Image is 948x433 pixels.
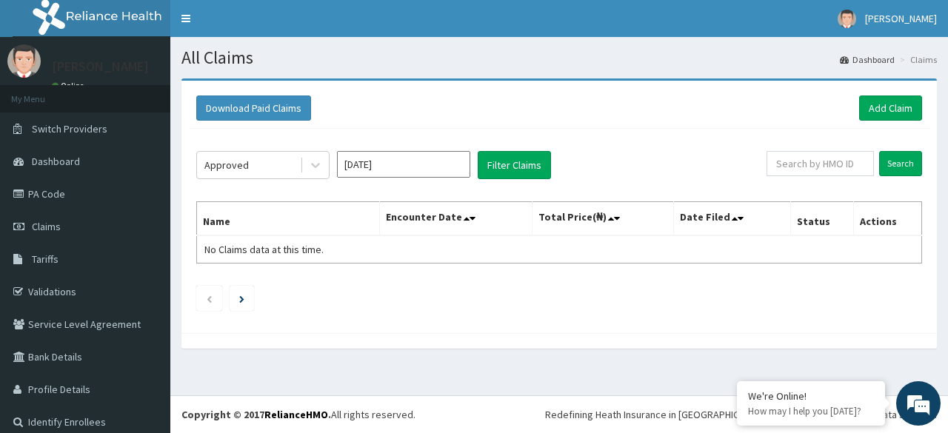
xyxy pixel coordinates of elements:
th: Encounter Date [379,202,532,236]
a: Online [52,81,87,91]
div: We're Online! [748,389,874,403]
th: Status [790,202,853,236]
a: Next page [239,292,244,305]
button: Filter Claims [478,151,551,179]
th: Date Filed [673,202,790,236]
th: Name [197,202,380,236]
a: Previous page [206,292,213,305]
input: Search by HMO ID [767,151,874,176]
span: Claims [32,220,61,233]
img: User Image [7,44,41,78]
th: Total Price(₦) [532,202,673,236]
li: Claims [896,53,937,66]
input: Search [879,151,922,176]
span: Tariffs [32,252,59,266]
span: [PERSON_NAME] [865,12,937,25]
p: [PERSON_NAME] [52,60,149,73]
a: RelianceHMO [264,408,328,421]
input: Select Month and Year [337,151,470,178]
button: Download Paid Claims [196,95,311,121]
span: No Claims data at this time. [204,243,324,256]
h1: All Claims [181,48,937,67]
a: Dashboard [840,53,895,66]
span: Switch Providers [32,122,107,135]
th: Actions [853,202,921,236]
strong: Copyright © 2017 . [181,408,331,421]
div: Redefining Heath Insurance in [GEOGRAPHIC_DATA] using Telemedicine and Data Science! [545,407,937,422]
a: Add Claim [859,95,922,121]
p: How may I help you today? [748,405,874,417]
img: User Image [838,10,856,28]
span: Dashboard [32,155,80,168]
footer: All rights reserved. [170,395,948,433]
div: Approved [204,158,249,172]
